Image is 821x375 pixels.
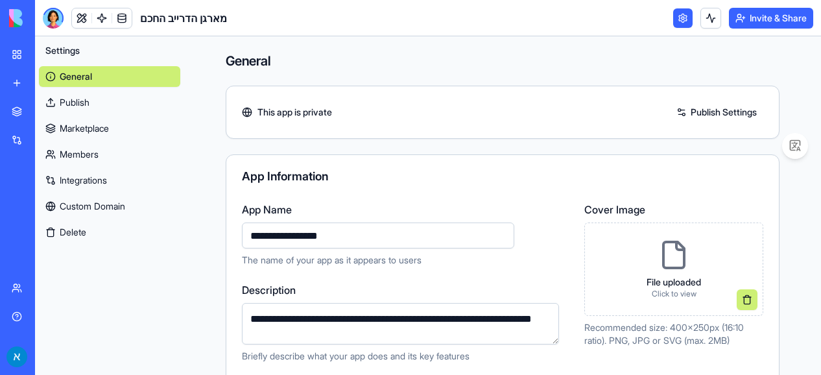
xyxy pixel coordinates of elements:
[45,44,80,57] span: Settings
[647,276,701,289] p: File uploaded
[584,223,763,316] div: File uploadedClick to view
[242,350,569,363] p: Briefly describe what your app does and its key features
[39,222,180,243] button: Delete
[670,102,763,123] a: Publish Settings
[9,9,89,27] img: logo
[647,289,701,299] p: Click to view
[6,346,27,367] img: ACg8ocLwfop-f9Hw_eWiCyC3DvI-LUM8cI31YkCUEE4cMVcRaraNGA=s96-c
[242,171,763,182] div: App Information
[39,40,180,61] button: Settings
[729,8,813,29] button: Invite & Share
[242,254,569,267] p: The name of your app as it appears to users
[242,202,569,217] label: App Name
[226,52,779,70] h4: General
[584,202,763,217] label: Cover Image
[584,321,763,347] p: Recommended size: 400x250px (16:10 ratio). PNG, JPG or SVG (max. 2MB)
[39,144,180,165] a: Members
[257,106,332,119] span: This app is private
[39,118,180,139] a: Marketplace
[39,66,180,87] a: General
[39,92,180,113] a: Publish
[242,282,569,298] label: Description
[140,10,227,26] span: מארגן הדרייב החכם
[39,170,180,191] a: Integrations
[39,196,180,217] a: Custom Domain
